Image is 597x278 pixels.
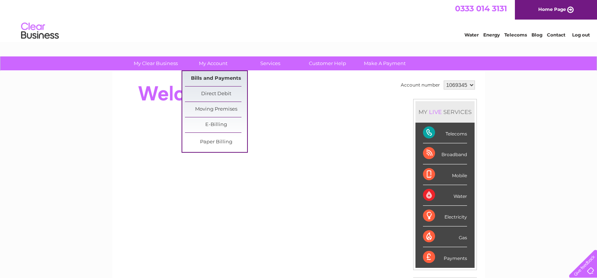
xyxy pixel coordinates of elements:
a: Bills and Payments [185,71,247,86]
a: Telecoms [504,32,527,38]
div: Clear Business is a trading name of Verastar Limited (registered in [GEOGRAPHIC_DATA] No. 3667643... [121,4,477,36]
a: Direct Debit [185,87,247,102]
a: Log out [572,32,590,38]
div: Broadband [423,143,467,164]
a: E-Billing [185,117,247,132]
a: 0333 014 3131 [455,4,507,13]
a: Moving Premises [185,102,247,117]
div: Gas [423,226,467,247]
div: Telecoms [423,123,467,143]
div: MY SERVICES [415,101,475,123]
img: logo.png [21,20,59,43]
a: Make A Payment [354,56,416,70]
td: Account number [399,79,442,91]
div: Electricity [423,206,467,226]
a: My Account [182,56,244,70]
a: Services [239,56,301,70]
div: LIVE [428,108,443,115]
div: Payments [423,247,467,267]
div: Water [423,185,467,206]
a: Blog [531,32,542,38]
a: Contact [547,32,565,38]
div: Mobile [423,164,467,185]
a: My Clear Business [125,56,187,70]
a: Water [464,32,479,38]
a: Energy [483,32,500,38]
a: Paper Billing [185,135,247,150]
a: Customer Help [296,56,359,70]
